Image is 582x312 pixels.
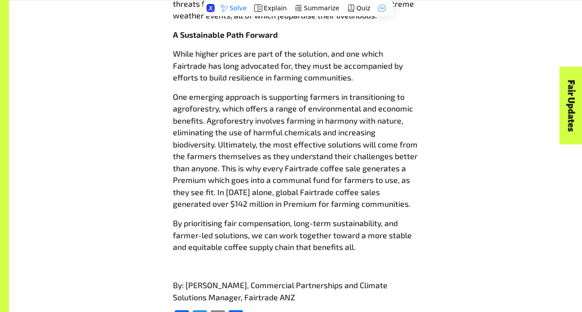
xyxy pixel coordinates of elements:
strong: A Sustainable Path Forward [173,30,278,40]
p: While higher prices are part of the solution, and one which Fairtrade has long advocated for, the... [173,48,418,84]
p: By prioritising fair compensation, long-term sustainability, and farmer-led solutions, we can wor... [173,217,418,253]
p: By: [PERSON_NAME], Commercial Partnerships and Climate Solutions Manager, Fairtrade ANZ [173,279,418,303]
p: One emerging approach is supporting farmers in transitioning to agroforestry, which offers a rang... [173,91,418,210]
